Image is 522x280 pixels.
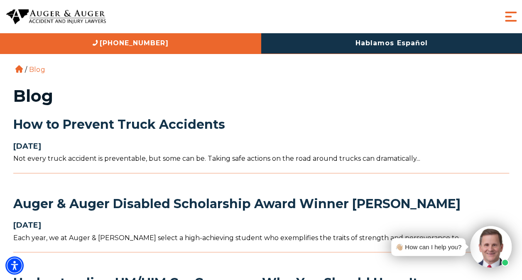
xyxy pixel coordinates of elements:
img: Auger & Auger Accident and Injury Lawyers Logo [6,9,106,25]
strong: [DATE] [13,142,41,151]
h1: Blog [13,88,509,104]
p: Not every truck accident is preventable, but some can be. Taking safe actions on the road around ... [13,153,509,164]
img: Intaker widget Avatar [470,226,512,268]
button: Menu [502,8,519,25]
div: 👋🏼 How can I help you? [395,241,461,253]
p: Each year, we at Auger & [PERSON_NAME] select a high-achieving student who exemplifies the traits... [13,232,509,243]
li: Blog [27,66,47,74]
strong: [DATE] [13,221,41,230]
a: Auger & Auger Disabled Scholarship Award Winner [PERSON_NAME] [13,196,461,211]
a: Home [15,65,23,73]
a: How to Prevent Truck Accidents [13,117,225,132]
div: Accessibility Menu [5,256,24,275]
